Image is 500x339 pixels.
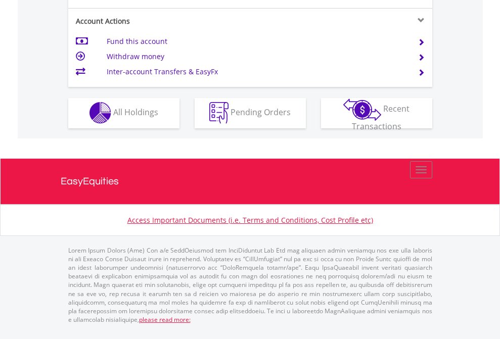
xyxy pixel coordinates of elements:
[352,103,410,132] span: Recent Transactions
[113,107,158,118] span: All Holdings
[107,34,405,49] td: Fund this account
[89,102,111,124] img: holdings-wht.png
[231,107,291,118] span: Pending Orders
[127,215,373,225] a: Access Important Documents (i.e. Terms and Conditions, Cost Profile etc)
[68,246,432,324] p: Lorem Ipsum Dolors (Ame) Con a/e SeddOeiusmod tem InciDiduntut Lab Etd mag aliquaen admin veniamq...
[107,64,405,79] td: Inter-account Transfers & EasyFx
[209,102,229,124] img: pending_instructions-wht.png
[107,49,405,64] td: Withdraw money
[343,99,381,121] img: transactions-zar-wht.png
[68,16,250,26] div: Account Actions
[321,98,432,128] button: Recent Transactions
[195,98,306,128] button: Pending Orders
[68,98,179,128] button: All Holdings
[61,159,440,204] a: EasyEquities
[139,315,191,324] a: please read more:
